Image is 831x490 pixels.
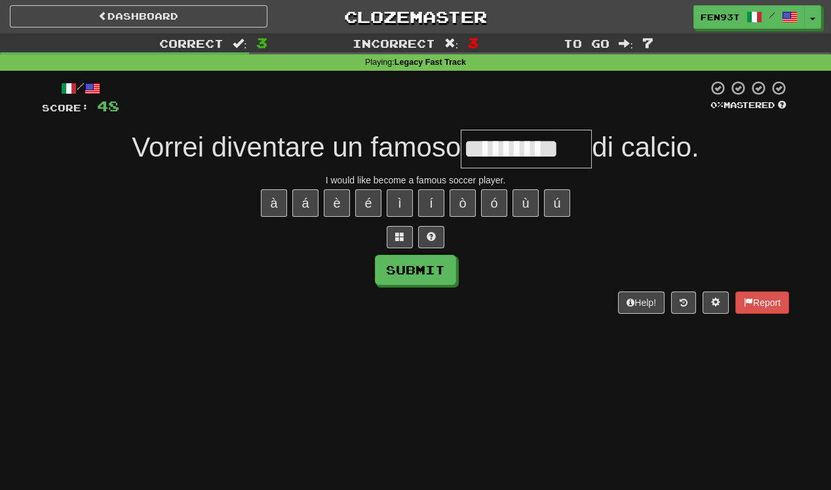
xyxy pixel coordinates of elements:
[450,189,476,217] button: ò
[395,58,466,67] strong: Legacy Fast Track
[233,38,247,49] span: :
[418,226,444,248] button: Single letter hint - you only get 1 per sentence and score half the points! alt+h
[444,38,459,49] span: :
[619,38,633,49] span: :
[355,189,381,217] button: é
[159,37,223,50] span: Correct
[467,35,478,50] span: 3
[375,255,456,285] button: Submit
[324,189,350,217] button: è
[592,132,699,162] span: di calcio.
[481,189,507,217] button: ó
[261,189,287,217] button: à
[256,35,267,50] span: 3
[387,189,413,217] button: ì
[564,37,609,50] span: To go
[642,35,653,50] span: 7
[710,100,724,110] span: 0 %
[418,189,444,217] button: í
[292,189,319,217] button: á
[353,37,435,50] span: Incorrect
[42,80,119,96] div: /
[10,5,267,28] a: Dashboard
[42,174,789,187] div: I would like become a famous soccer player.
[42,102,89,113] span: Score:
[132,132,461,162] span: Vorrei diventare un famoso
[512,189,539,217] button: ù
[387,226,413,248] button: Switch sentence to multiple choice alt+p
[544,189,570,217] button: ú
[735,292,789,314] button: Report
[287,5,545,28] a: Clozemaster
[618,292,665,314] button: Help!
[769,10,775,20] span: /
[701,11,740,23] span: fen93t
[708,100,789,111] div: Mastered
[97,98,119,114] span: 48
[693,5,805,29] a: fen93t /
[671,292,696,314] button: Round history (alt+y)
